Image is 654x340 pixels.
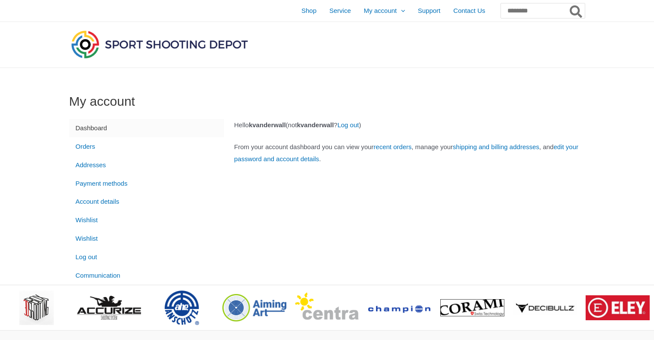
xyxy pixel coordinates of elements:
a: Payment methods [69,174,224,193]
a: Account details [69,193,224,211]
button: Search [568,3,585,18]
strong: kvanderwall [249,121,286,129]
a: shipping and billing addresses [453,143,539,150]
p: Hello (not ? ) [234,119,585,131]
a: Wishlist [69,211,224,230]
a: Orders [69,137,224,156]
img: Sport Shooting Depot [69,28,250,60]
strong: kvanderwall [297,121,334,129]
img: brand logo [586,295,650,320]
nav: Account pages [69,119,224,285]
a: recent orders [374,143,411,150]
a: Communication [69,266,224,285]
a: Wishlist [69,230,224,248]
a: Dashboard [69,119,224,138]
p: From your account dashboard you can view your , manage your , and . [234,141,585,165]
a: Log out [69,248,224,266]
a: Log out [338,121,359,129]
h1: My account [69,94,585,109]
a: Addresses [69,156,224,174]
